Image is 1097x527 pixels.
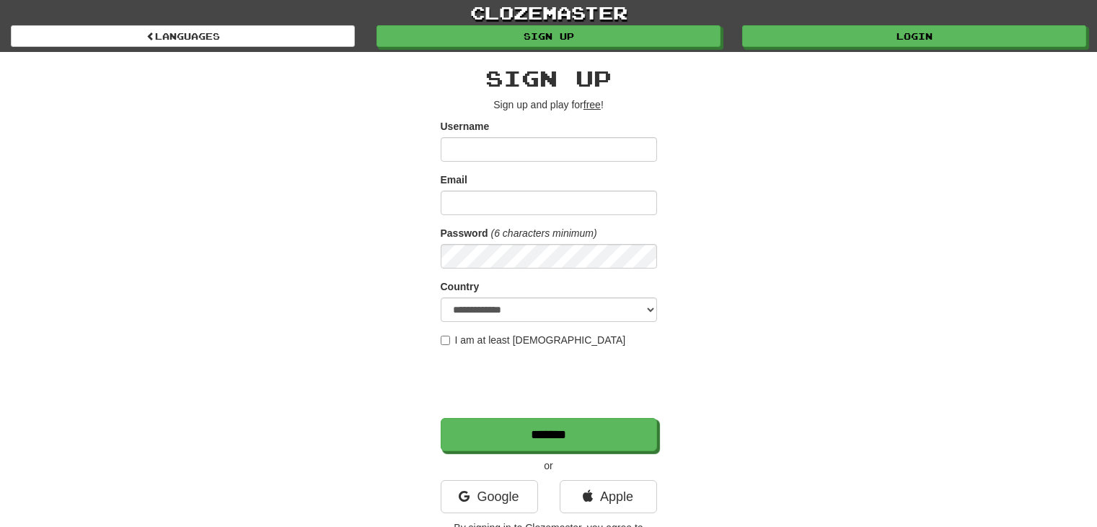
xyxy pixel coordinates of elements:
label: Password [441,226,488,240]
label: I am at least [DEMOGRAPHIC_DATA] [441,333,626,347]
a: Sign up [376,25,721,47]
a: Apple [560,480,657,513]
label: Username [441,119,490,134]
label: Email [441,173,467,187]
p: Sign up and play for ! [441,97,657,112]
a: Login [742,25,1086,47]
input: I am at least [DEMOGRAPHIC_DATA] [441,336,450,345]
u: free [583,99,601,110]
em: (6 characters minimum) [491,227,597,239]
label: Country [441,279,480,294]
a: Google [441,480,538,513]
h2: Sign up [441,66,657,90]
p: or [441,458,657,473]
a: Languages [11,25,355,47]
iframe: reCAPTCHA [441,354,660,411]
